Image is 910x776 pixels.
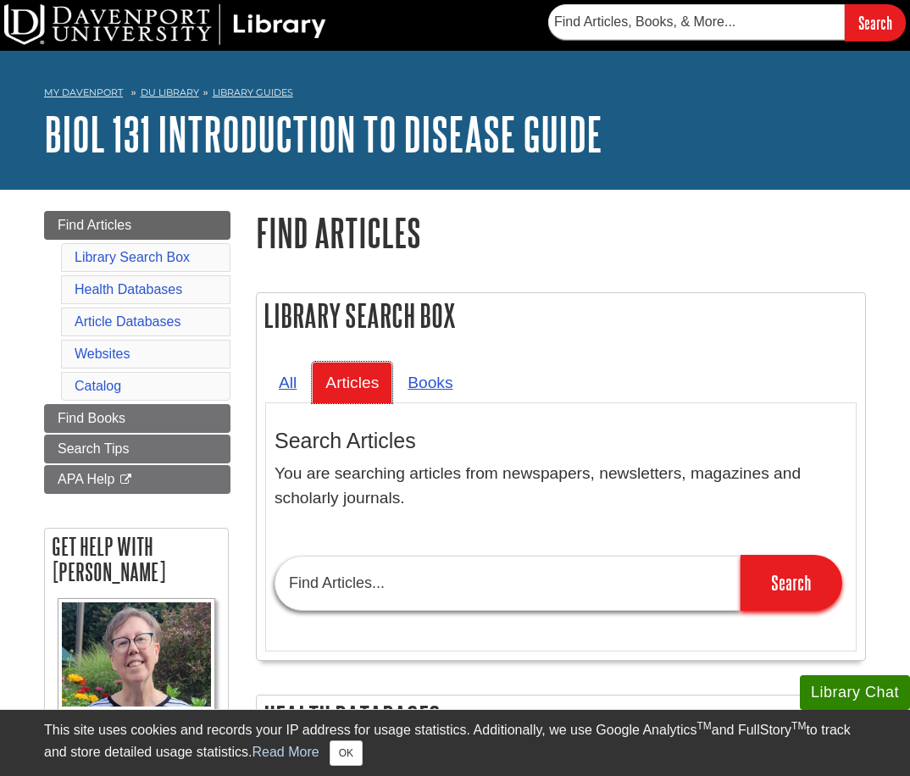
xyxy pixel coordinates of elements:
[213,86,293,98] a: Library Guides
[58,218,131,232] span: Find Articles
[58,472,114,486] span: APA Help
[312,362,392,403] a: Articles
[44,108,602,160] a: BIOL 131 Introduction to Disease Guide
[58,441,129,456] span: Search Tips
[256,211,866,254] h1: Find Articles
[845,4,906,41] input: Search
[548,4,845,40] input: Find Articles, Books, & More...
[265,362,310,403] a: All
[44,720,866,766] div: This site uses cookies and records your IP address for usage statistics. Additionally, we use Goo...
[4,4,326,45] img: DU Library
[119,474,133,485] i: This link opens in a new window
[141,86,199,98] a: DU Library
[75,346,130,361] a: Websites
[548,4,906,41] form: Searches DU Library's articles, books, and more
[75,250,190,264] a: Library Search Box
[696,720,711,732] sup: TM
[257,696,865,740] h2: Health Databases
[330,740,363,766] button: Close
[252,745,319,759] a: Read More
[394,362,466,403] a: Books
[275,462,847,511] p: You are searching articles from newspapers, newsletters, magazines and scholarly journals.
[75,314,180,329] a: Article Databases
[44,211,230,240] a: Find Articles
[257,293,865,338] h2: Library Search Box
[44,81,866,108] nav: breadcrumb
[275,429,847,453] h3: Search Articles
[44,435,230,463] a: Search Tips
[45,529,228,590] h2: Get help with [PERSON_NAME]
[44,86,123,100] a: My Davenport
[44,404,230,433] a: Find Books
[53,598,219,768] a: Profile Photo [PERSON_NAME]-[PERSON_NAME]
[75,282,182,297] a: Health Databases
[275,556,741,611] input: Find Articles...
[741,555,842,611] input: Search
[44,465,230,494] a: APA Help
[791,720,806,732] sup: TM
[58,411,125,425] span: Find Books
[75,379,121,393] a: Catalog
[800,675,910,710] button: Library Chat
[58,598,215,711] img: Profile Photo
